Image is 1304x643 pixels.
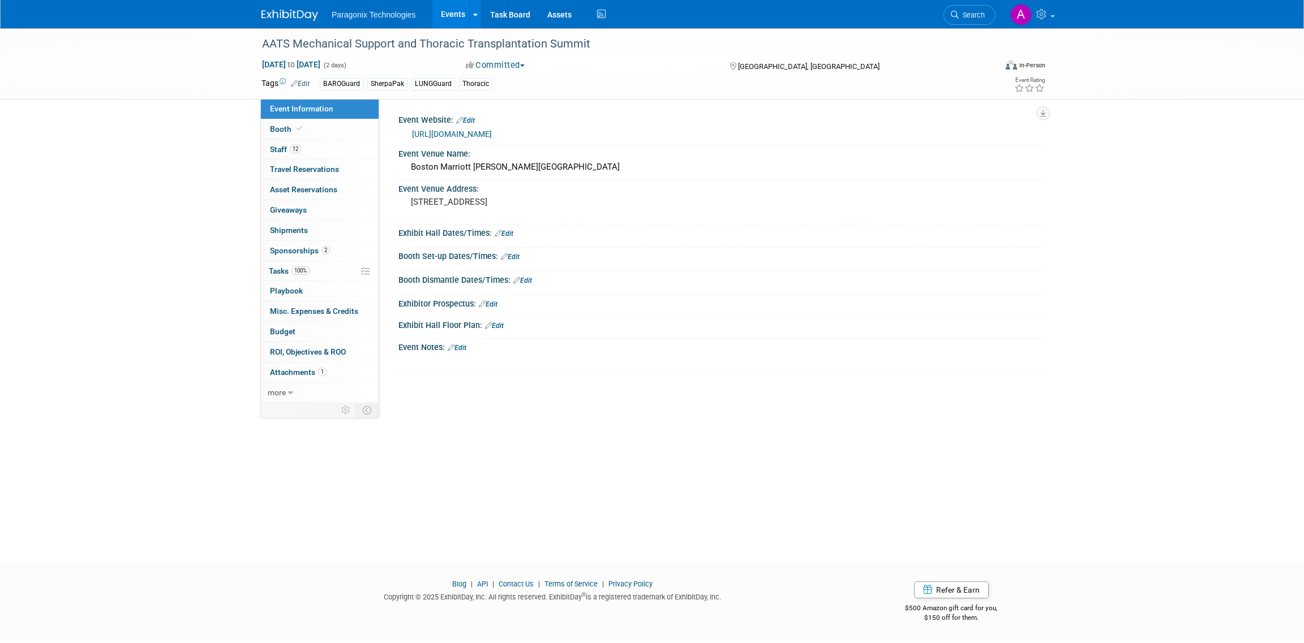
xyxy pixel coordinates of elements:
[270,104,333,113] span: Event Information
[479,300,497,308] a: Edit
[456,116,475,124] a: Edit
[1010,4,1032,25] img: Adam Lafreniere
[452,580,466,588] a: Blog
[914,581,989,598] a: Refer & Earn
[860,613,1043,623] div: $150 off for them.
[270,185,337,194] span: Asset Reservations
[398,271,1043,286] div: Booth Dismantle Dates/Times:
[398,248,1043,262] div: Booth Set-up Dates/Times:
[270,124,304,133] span: Booth
[398,225,1043,239] div: Exhibit Hall Dates/Times:
[261,119,379,139] a: Booth
[411,78,455,90] div: LUNGGuard
[582,592,586,598] sup: ®
[929,59,1045,76] div: Event Format
[336,403,356,417] td: Personalize Event Tab Strip
[290,145,301,153] span: 12
[407,158,1034,176] div: Boston Marriott [PERSON_NAME][GEOGRAPHIC_DATA]
[495,230,513,238] a: Edit
[261,383,379,403] a: more
[261,301,379,321] a: Misc. Expenses & Credits
[261,99,379,119] a: Event Information
[270,246,330,255] span: Sponsorships
[318,368,327,376] span: 1
[297,126,302,132] i: Booth reservation complete
[332,10,415,19] span: Paragonix Technologies
[959,11,985,19] span: Search
[398,295,1043,310] div: Exhibitor Prospectus:
[270,327,295,336] span: Budget
[485,322,504,330] a: Edit
[261,261,379,281] a: Tasks100%
[860,596,1043,622] div: $500 Amazon gift card for you,
[323,62,346,69] span: (2 days)
[270,347,346,356] span: ROI, Objectives & ROO
[270,286,303,295] span: Playbook
[261,10,318,21] img: ExhibitDay
[291,80,310,88] a: Edit
[1019,61,1045,70] div: In-Person
[501,253,520,261] a: Edit
[291,266,310,275] span: 100%
[398,339,1043,353] div: Event Notes:
[535,580,543,588] span: |
[459,78,492,90] div: Thoracic
[490,580,497,588] span: |
[268,388,286,397] span: more
[356,403,379,417] td: Toggle Event Tabs
[261,363,379,382] a: Attachments1
[398,111,1043,126] div: Event Website:
[462,59,529,71] button: Committed
[468,580,475,588] span: |
[367,78,407,90] div: SherpaPak
[261,281,379,301] a: Playbook
[270,307,358,316] span: Misc. Expenses & Credits
[258,34,979,54] div: AATS Mechanical Support and Thoracic Transplantation Summit
[261,77,310,90] td: Tags
[513,277,532,284] a: Edit
[544,580,598,588] a: Terms of Service
[261,159,379,179] a: Travel Reservations
[261,589,843,602] div: Copyright © 2025 ExhibitDay, Inc. All rights reserved. ExhibitDay is a registered trademark of Ex...
[270,205,307,214] span: Giveaways
[261,221,379,240] a: Shipments
[261,322,379,342] a: Budget
[261,241,379,261] a: Sponsorships2
[477,580,488,588] a: API
[270,165,339,174] span: Travel Reservations
[738,62,880,71] span: [GEOGRAPHIC_DATA], [GEOGRAPHIC_DATA]
[599,580,607,588] span: |
[261,180,379,200] a: Asset Reservations
[269,266,310,275] span: Tasks
[261,342,379,362] a: ROI, Objectives & ROO
[411,197,654,207] pre: [STREET_ADDRESS]
[398,317,1043,331] div: Exhibit Hall Floor Plan:
[448,344,466,352] a: Edit
[270,145,301,154] span: Staff
[499,580,534,588] a: Contact Us
[270,368,327,377] span: Attachments
[261,59,321,70] span: [DATE] [DATE]
[398,180,1043,195] div: Event Venue Address:
[412,130,492,139] a: [URL][DOMAIN_NAME]
[1006,61,1017,70] img: Format-Inperson.png
[321,246,330,254] span: 2
[261,200,379,220] a: Giveaways
[1014,77,1045,83] div: Event Rating
[943,5,996,25] a: Search
[608,580,653,588] a: Privacy Policy
[286,60,297,69] span: to
[398,145,1043,159] div: Event Venue Name:
[270,226,308,235] span: Shipments
[261,140,379,159] a: Staff12
[320,78,363,90] div: BAROGuard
